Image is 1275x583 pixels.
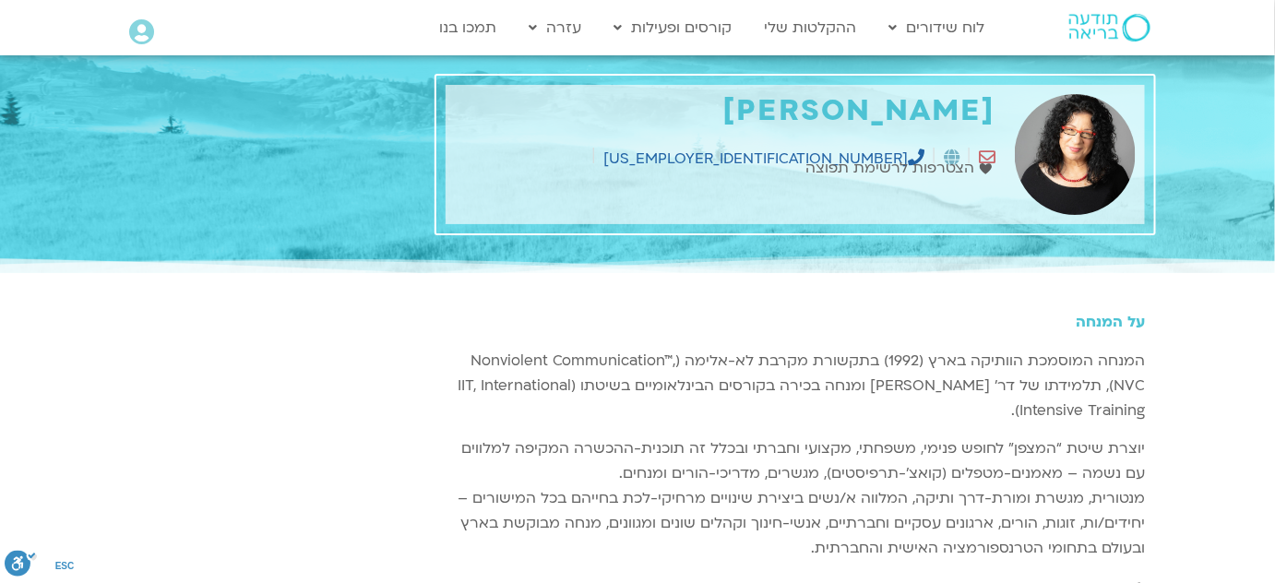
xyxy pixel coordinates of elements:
[603,149,924,169] a: [US_EMPLOYER_IDENTIFICATION_NUMBER]
[1069,14,1150,42] img: תודעה בריאה
[805,156,996,181] a: הצטרפות לרשימת תפוצה
[756,10,866,45] a: ההקלטות שלי
[446,436,1145,561] p: יוצרת שיטת “המצפן” לחופש פנימי, משפחתי, מקצועי וחברתי ובכלל זה תוכנית-ההכשרה המקיפה למלווים עם נש...
[880,10,995,45] a: לוח שידורים
[446,314,1145,330] h5: על המנחה
[446,349,1145,423] p: המנחה המוסמכת הוותיקה בארץ (1992) בתקשורת מקרבת לא-אלימה (Nonviolent Communication™, NVC), תלמידת...
[431,10,506,45] a: תמכו בנו
[520,10,591,45] a: עזרה
[805,156,980,181] span: הצטרפות לרשימת תפוצה
[605,10,742,45] a: קורסים ופעילות
[455,94,995,128] h1: [PERSON_NAME]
